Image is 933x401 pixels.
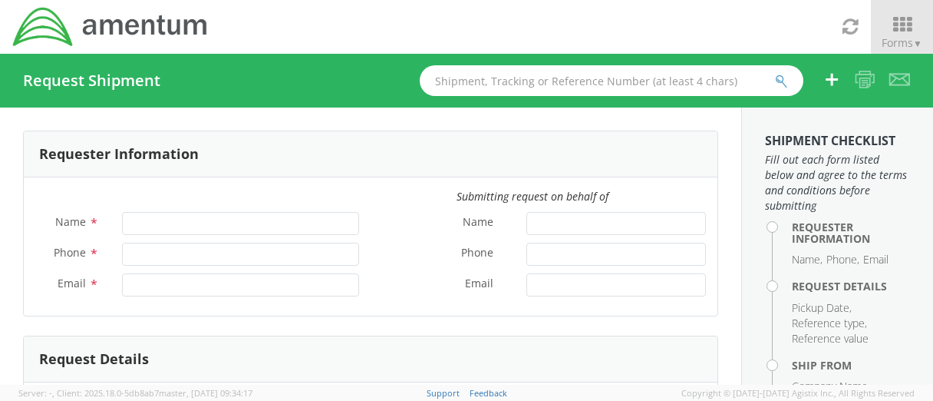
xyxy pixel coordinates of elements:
li: Reference value [792,331,869,346]
h3: Request Details [39,352,149,367]
h3: Requester Information [39,147,199,162]
span: Fill out each form listed below and agree to the terms and conditions before submitting [765,152,910,214]
li: Pickup Date [792,300,852,316]
span: Copyright © [DATE]-[DATE] Agistix Inc., All Rights Reserved [681,387,915,399]
span: master, [DATE] 09:34:17 [159,387,252,399]
li: Phone [826,252,859,267]
li: Name [792,252,823,267]
span: Server: - [18,387,54,399]
span: Client: 2025.18.0-5db8ab7 [57,387,252,399]
span: Forms [882,35,922,50]
h4: Request Shipment [23,72,160,89]
h4: Requester Information [792,221,910,245]
a: Feedback [470,387,507,399]
input: Shipment, Tracking or Reference Number (at least 4 chars) [420,65,803,96]
span: , [52,387,54,399]
img: dyn-intl-logo-049831509241104b2a82.png [12,5,209,48]
span: ▼ [913,37,922,50]
i: Submitting request on behalf of [457,189,608,204]
span: Email [58,276,86,290]
span: Name [463,214,493,232]
h4: Ship From [792,360,910,371]
li: Company Name [792,379,870,394]
h4: Request Details [792,280,910,292]
span: Name [55,214,86,229]
h3: Shipment Checklist [765,134,910,148]
a: Support [427,387,460,399]
span: Email [465,276,493,293]
span: Phone [54,245,86,260]
span: Phone [461,245,493,263]
li: Reference type [792,316,867,331]
li: Email [863,252,888,267]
